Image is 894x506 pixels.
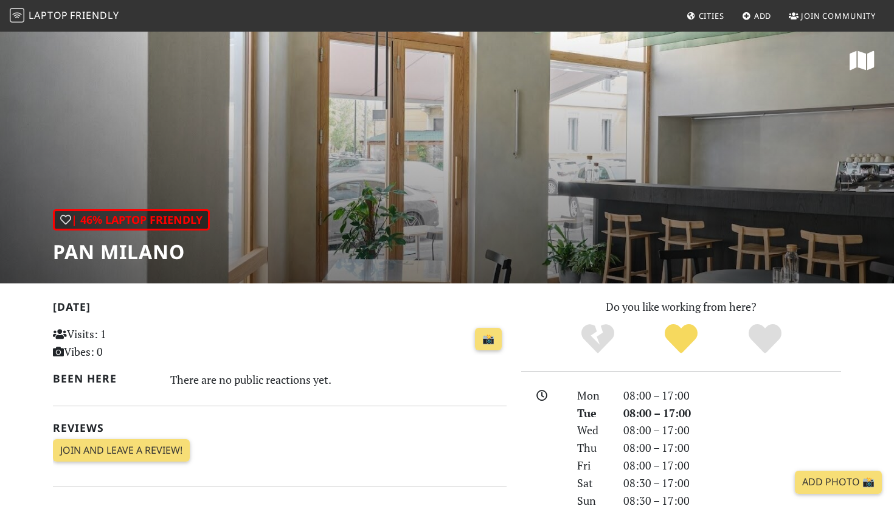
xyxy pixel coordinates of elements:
div: Sat [570,474,616,492]
div: 08:00 – 17:00 [616,457,848,474]
a: Add Photo 📸 [795,471,882,494]
a: Add [737,5,777,27]
a: LaptopFriendly LaptopFriendly [10,5,119,27]
div: There are no public reactions yet. [170,370,507,389]
a: Join and leave a review! [53,439,190,462]
a: Join Community [784,5,881,27]
div: No [556,322,640,356]
span: Join Community [801,10,876,21]
div: Thu [570,439,616,457]
h2: [DATE] [53,300,507,318]
a: 📸 [475,328,502,351]
p: Do you like working from here? [521,298,841,316]
span: Friendly [70,9,119,22]
div: Definitely! [723,322,807,356]
h2: Reviews [53,421,507,434]
a: Cities [682,5,729,27]
p: Visits: 1 Vibes: 0 [53,325,195,361]
div: | 46% Laptop Friendly [53,209,210,230]
div: Tue [570,404,616,422]
span: Laptop [29,9,68,22]
div: 08:00 – 17:00 [616,439,848,457]
div: 08:00 – 17:00 [616,404,848,422]
span: Cities [699,10,724,21]
img: LaptopFriendly [10,8,24,23]
div: Fri [570,457,616,474]
div: Mon [570,387,616,404]
div: Yes [639,322,723,356]
div: 08:30 – 17:00 [616,474,848,492]
span: Add [754,10,772,21]
div: 08:00 – 17:00 [616,421,848,439]
div: 08:00 – 17:00 [616,387,848,404]
h2: Been here [53,372,156,385]
div: Wed [570,421,616,439]
h1: Pan Milano [53,240,210,263]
